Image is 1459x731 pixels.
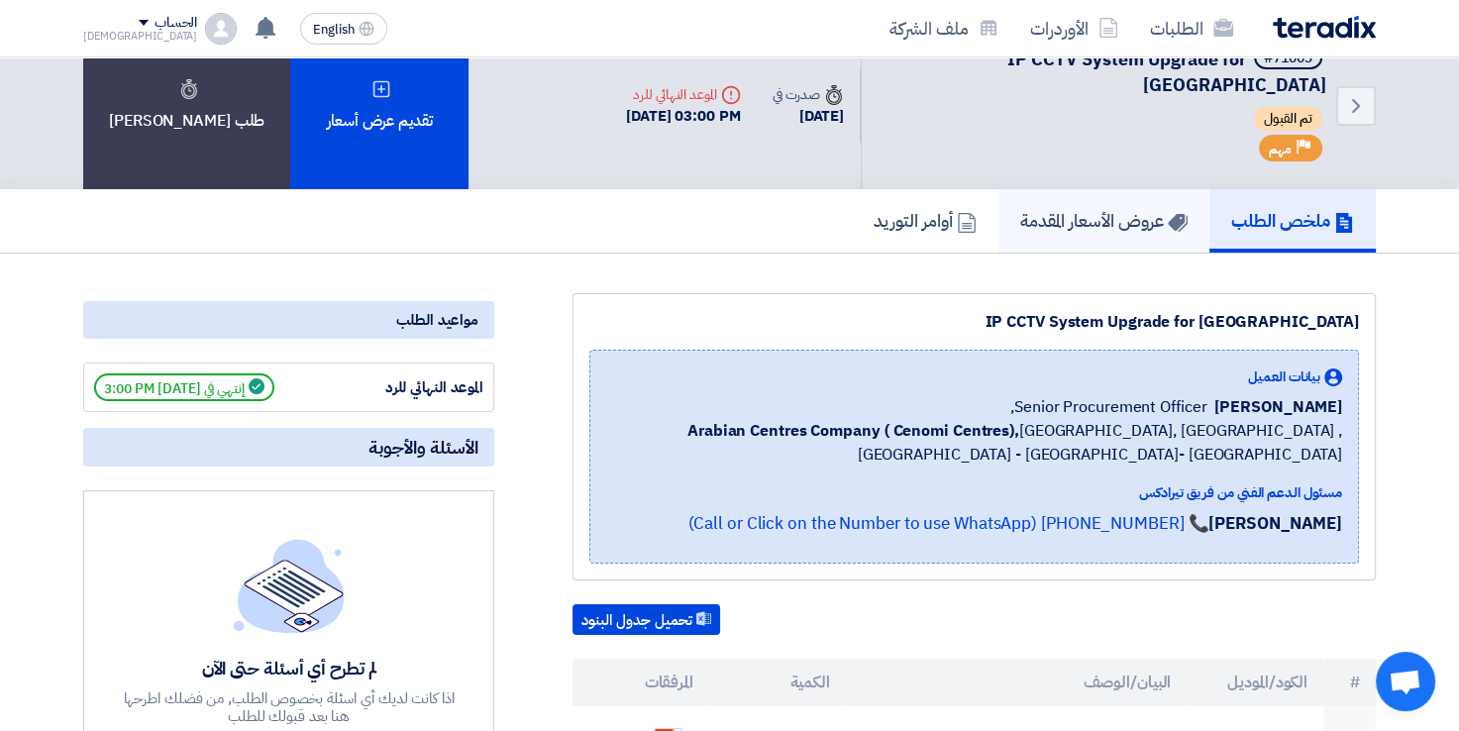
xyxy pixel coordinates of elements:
th: الكمية [709,659,846,706]
h5: أوامر التوريد [874,209,977,232]
th: # [1323,659,1376,706]
th: البيان/الوصف [846,659,1188,706]
div: اذا كانت لديك أي اسئلة بخصوص الطلب, من فضلك اطرحها هنا بعد قبولك للطلب [121,689,458,725]
span: مهم [1269,140,1292,158]
button: English [300,13,387,45]
b: Arabian Centres Company ( Cenomi Centres), [687,419,1019,443]
img: Teradix logo [1273,16,1376,39]
div: [DEMOGRAPHIC_DATA] [83,31,197,42]
div: الموعد النهائي للرد [335,376,483,399]
div: تقديم عرض أسعار [290,22,469,189]
div: لم تطرح أي أسئلة حتى الآن [121,657,458,679]
span: [GEOGRAPHIC_DATA], [GEOGRAPHIC_DATA] ,[GEOGRAPHIC_DATA] - [GEOGRAPHIC_DATA]- [GEOGRAPHIC_DATA] [606,419,1342,467]
span: الأسئلة والأجوبة [368,436,478,459]
span: IP CCTV System Upgrade for [GEOGRAPHIC_DATA] [1007,46,1326,98]
div: [DATE] [773,105,844,128]
span: Senior Procurement Officer, [1010,395,1206,419]
img: profile_test.png [205,13,237,45]
span: English [313,23,355,37]
h5: IP CCTV System Upgrade for Makkah Mall [886,46,1326,97]
a: ملخص الطلب [1209,189,1376,253]
h5: عروض الأسعار المقدمة [1020,209,1188,232]
div: الحساب [155,15,197,32]
div: IP CCTV System Upgrade for [GEOGRAPHIC_DATA] [589,310,1359,334]
div: مواعيد الطلب [83,301,494,339]
th: الكود/الموديل [1187,659,1323,706]
span: تم القبول [1254,107,1322,131]
a: ملف الشركة [874,5,1014,52]
a: عروض الأسعار المقدمة [998,189,1209,253]
div: Open chat [1376,652,1435,711]
span: بيانات العميل [1248,366,1320,387]
a: الطلبات [1134,5,1249,52]
div: #71003 [1264,52,1312,65]
span: إنتهي في [DATE] 3:00 PM [94,373,274,401]
a: أوامر التوريد [852,189,998,253]
div: مسئول الدعم الفني من فريق تيرادكس [606,482,1342,503]
span: [PERSON_NAME] [1214,395,1342,419]
th: المرفقات [573,659,709,706]
strong: [PERSON_NAME] [1208,511,1342,536]
div: [DATE] 03:00 PM [626,105,741,128]
div: طلب [PERSON_NAME] [83,22,290,189]
div: الموعد النهائي للرد [626,84,741,105]
h5: ملخص الطلب [1231,209,1354,232]
a: 📞 [PHONE_NUMBER] (Call or Click on the Number to use WhatsApp) [687,511,1208,536]
img: empty_state_list.svg [234,539,345,632]
div: صدرت في [773,84,844,105]
a: الأوردرات [1014,5,1134,52]
button: تحميل جدول البنود [573,604,720,636]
